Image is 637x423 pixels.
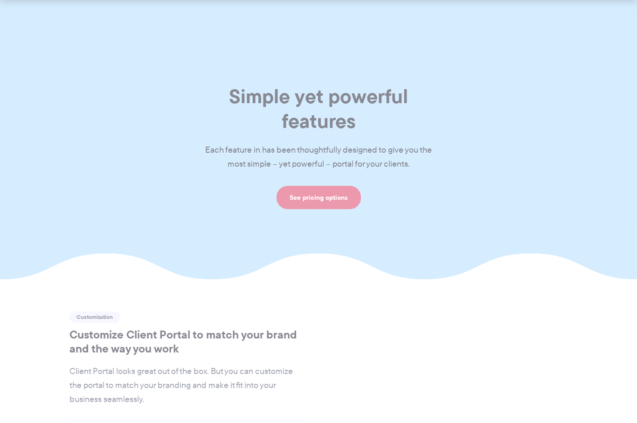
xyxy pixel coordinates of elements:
[69,311,120,323] span: Customization
[190,84,447,134] h1: Simple yet powerful features
[190,143,447,171] p: Each feature in has been thoughtfully designed to give you the most simple – yet powerful – porta...
[277,186,361,209] a: See pricing options
[69,328,305,356] h2: Customize Client Portal to match your brand and the way you work
[69,365,305,407] p: Client Portal looks great out of the box. But you can customize the portal to match your branding...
